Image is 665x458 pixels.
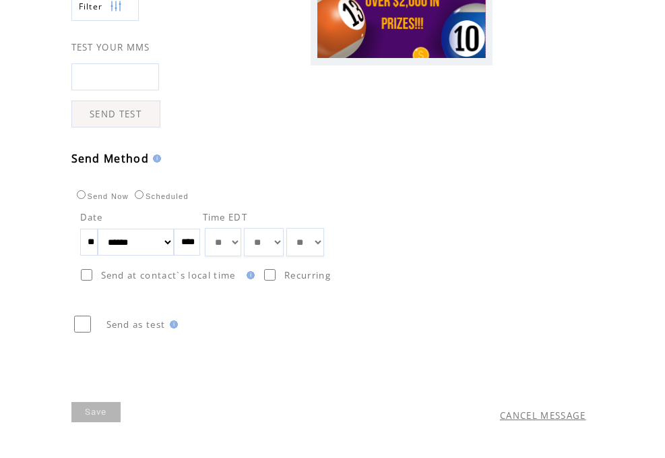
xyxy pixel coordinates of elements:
[106,318,166,331] span: Send as test
[284,269,331,281] span: Recurring
[166,320,178,328] img: help.gif
[135,190,144,199] input: Scheduled
[71,151,150,166] span: Send Method
[149,154,161,163] img: help.gif
[203,211,248,223] span: Time EDT
[80,211,103,223] span: Date
[73,192,129,200] label: Send Now
[71,101,160,127] a: SEND TEST
[243,271,255,279] img: help.gif
[500,409,586,422] a: CANCEL MESSAGE
[101,269,236,281] span: Send at contact`s local time
[79,1,103,12] span: Show filters
[77,190,86,199] input: Send Now
[71,402,121,422] a: Save
[71,41,150,53] span: TEST YOUR MMS
[131,192,189,200] label: Scheduled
